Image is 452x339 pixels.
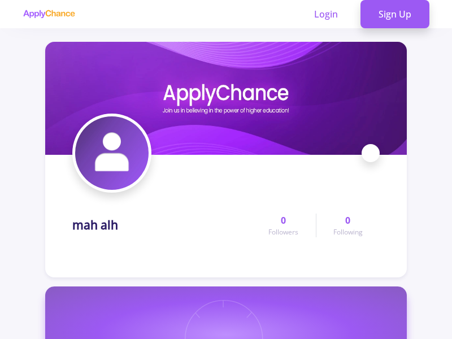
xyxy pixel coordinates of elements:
img: mah alhcover image [45,42,407,155]
span: Followers [268,227,298,237]
a: 0Followers [251,214,315,237]
span: Following [333,227,363,237]
img: mah alhavatar [75,116,149,190]
span: 0 [345,214,350,227]
h1: mah alh [72,218,118,232]
span: 0 [281,214,286,227]
a: 0Following [316,214,380,237]
img: applychance logo text only [23,10,75,19]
